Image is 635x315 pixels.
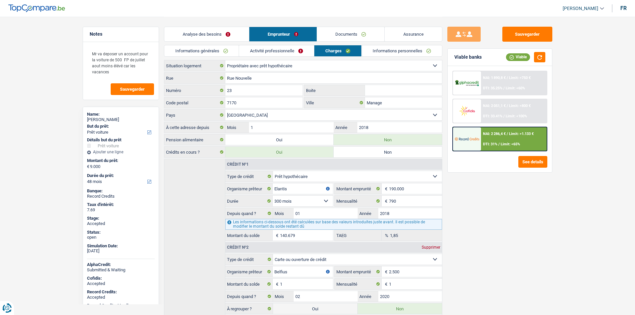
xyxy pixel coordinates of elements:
[335,183,382,194] label: Montant emprunté
[164,27,249,41] a: Analyse des besoins
[273,230,280,241] span: €
[164,85,225,96] label: Numéro
[455,79,479,87] img: AlphaCredit
[483,114,502,118] span: DTI: 33.41%
[111,83,154,95] button: Sauvegarder
[87,221,155,226] div: Accepted
[335,230,382,241] label: TAEG
[503,114,505,118] span: /
[483,132,506,136] span: NAI: 2 286,4 €
[87,202,155,207] div: Taux d'intérêt:
[87,243,155,249] div: Simulation Date:
[294,291,357,302] input: MM
[225,183,273,194] label: Organisme prêteur
[382,183,389,194] span: €
[507,76,508,80] span: /
[225,219,442,230] div: Les informations ci-dessous ont été calculées sur base des valeurs introduites juste avant. Il es...
[507,132,508,136] span: /
[509,132,534,136] span: Limit: >1.133 €
[498,142,500,146] span: /
[87,262,155,267] div: AlphaCredit:
[385,27,442,41] a: Assurance
[273,303,357,314] label: Oui
[225,254,273,265] label: Type de crédit
[225,208,273,219] label: Depuis quand ?
[87,248,155,254] div: [DATE]
[225,134,334,145] label: Oui
[87,188,155,194] div: Banque:
[87,267,155,273] div: Submitted & Waiting
[483,76,506,80] span: NAI: 1 890,8 €
[225,196,273,206] label: Durée
[501,142,520,146] span: Limit: <65%
[87,295,155,300] div: Accepted
[249,27,317,41] a: Emprunteur
[239,45,314,56] a: Activité professionnelle
[87,158,153,163] label: Montant du prêt:
[90,31,152,37] h5: Notes
[87,276,155,281] div: Cofidis:
[506,86,525,90] span: Limit: <60%
[317,27,385,41] a: Documents
[335,196,382,206] label: Mensualité
[334,147,442,157] label: Non
[87,137,155,143] div: Détails but du prêt
[87,281,155,286] div: Accepted
[164,60,225,71] label: Situation logement
[87,235,155,240] div: open
[164,122,225,133] label: À cette adresse depuis
[483,86,502,90] span: DTI: 35.25%
[164,134,225,145] label: Pension alimentaire
[506,114,527,118] span: Limit: <100%
[87,164,89,169] span: €
[164,110,225,120] label: Pays
[87,150,155,154] div: Ajouter une ligne
[164,147,225,157] label: Crédits en cours ?
[225,303,273,314] label: À regrouper ?
[87,303,155,308] div: Record Credits Atradius:
[557,3,604,14] a: [PERSON_NAME]
[164,73,225,83] label: Rue
[503,86,505,90] span: /
[334,134,442,145] label: Non
[357,122,442,133] input: AAAA
[164,97,225,108] label: Code postal
[518,156,547,168] button: See details
[87,173,153,178] label: Durée du prêt:
[87,124,153,129] label: But du prêt:
[225,122,249,133] label: Mois
[455,133,479,145] img: Record Credits
[334,122,357,133] label: Année
[509,76,531,80] span: Limit: >750 €
[509,104,531,108] span: Limit: >800 €
[87,117,155,122] div: [PERSON_NAME]
[454,54,482,60] div: Viable banks
[225,266,273,277] label: Organisme prêteur
[87,112,155,117] div: Name:
[483,104,506,108] span: NAI: 2 051,1 €
[378,208,442,219] input: AAAA
[455,105,479,117] img: Cofidis
[483,142,497,146] span: DTI: 31%
[378,291,442,302] input: AAAA
[225,171,273,182] label: Type de crédit
[225,162,250,166] div: Crédit nº1
[362,45,442,56] a: Informations personnelles
[358,208,378,219] label: Année
[620,5,627,11] div: fr
[382,196,389,206] span: €
[507,104,508,108] span: /
[249,122,333,133] input: MM
[294,208,357,219] input: MM
[8,4,65,12] img: TopCompare Logo
[273,291,294,302] label: Mois
[335,266,382,277] label: Montant emprunté
[120,87,145,91] span: Sauvegarder
[225,230,273,241] label: Montant du solde
[87,207,155,213] div: 7.69
[382,266,389,277] span: €
[273,208,294,219] label: Mois
[304,85,365,96] label: Boite
[273,279,280,289] span: €
[563,6,598,11] span: [PERSON_NAME]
